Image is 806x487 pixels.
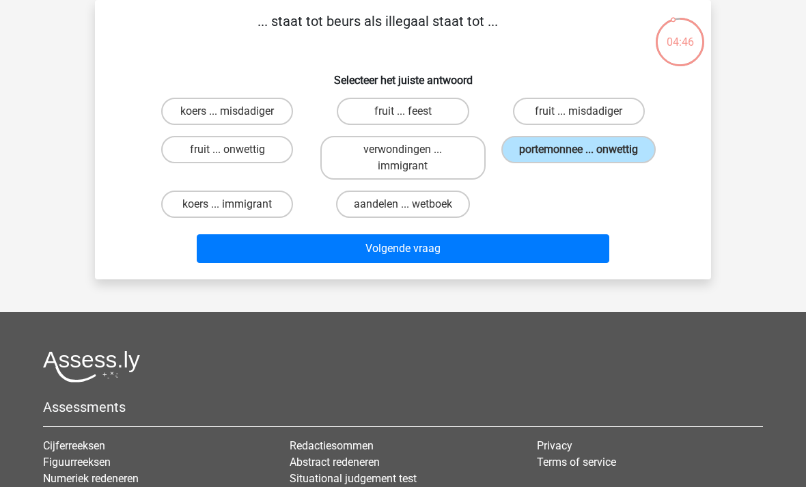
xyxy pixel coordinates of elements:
[290,472,417,485] a: Situational judgement test
[197,234,610,263] button: Volgende vraag
[43,439,105,452] a: Cijferreeksen
[336,191,470,218] label: aandelen ... wetboek
[43,350,140,382] img: Assessly logo
[654,16,706,51] div: 04:46
[337,98,469,125] label: fruit ... feest
[290,456,380,469] a: Abstract redeneren
[320,136,485,180] label: verwondingen ... immigrant
[161,98,293,125] label: koers ... misdadiger
[501,136,656,163] label: portemonnee ... onwettig
[290,439,374,452] a: Redactiesommen
[117,11,638,52] p: ... staat tot beurs als illegaal staat tot ...
[513,98,645,125] label: fruit ... misdadiger
[43,472,139,485] a: Numeriek redeneren
[161,136,293,163] label: fruit ... onwettig
[537,456,616,469] a: Terms of service
[43,399,763,415] h5: Assessments
[537,439,572,452] a: Privacy
[43,456,111,469] a: Figuurreeksen
[161,191,293,218] label: koers ... immigrant
[117,63,689,87] h6: Selecteer het juiste antwoord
